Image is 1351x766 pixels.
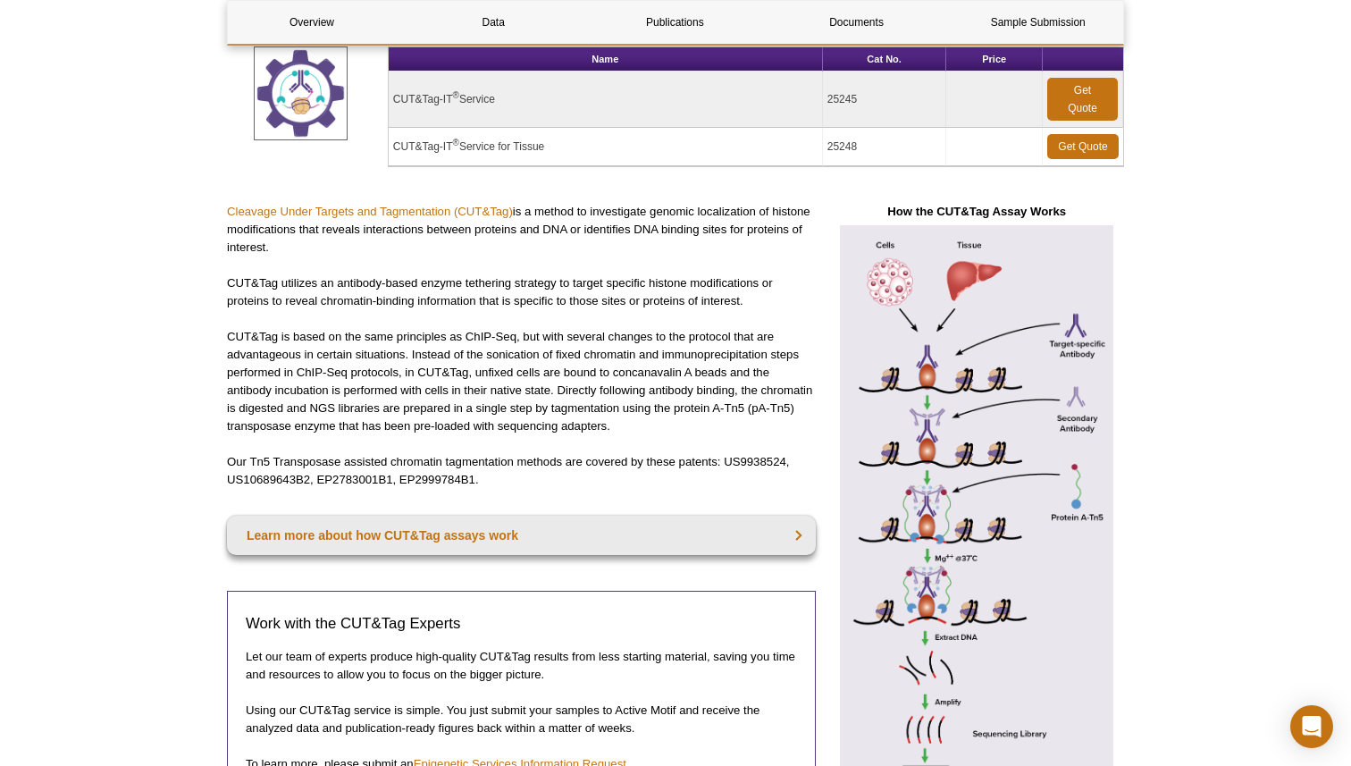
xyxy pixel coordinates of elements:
[246,702,797,737] p: Using our CUT&Tag service is simple. You just submit your samples to Active Motif and receive the...
[823,128,947,166] td: 25248
[887,205,1066,218] strong: How the CUT&Tag Assay Works
[227,203,816,257] p: is a method to investigate genomic localization of histone modifications that reveals interaction...
[246,613,797,635] h3: Work with the CUT&Tag Experts​
[453,90,459,100] sup: ®
[1290,705,1333,748] div: Open Intercom Messenger
[946,47,1043,72] th: Price
[409,1,577,44] a: Data
[246,648,797,684] p: Let our team of experts produce high-quality CUT&Tag results from less starting material, saving ...
[1047,134,1119,159] a: Get Quote
[591,1,759,44] a: Publications
[227,516,816,555] a: Learn more about how CUT&Tag assays work
[1047,78,1118,121] a: Get Quote
[389,72,823,128] td: CUT&Tag-IT Service
[227,274,816,310] p: CUT&Tag utilizes an antibody-based enzyme tethering strategy to target specific histone modificat...
[954,1,1122,44] a: Sample Submission
[389,128,823,166] td: CUT&Tag-IT Service for Tissue
[823,47,947,72] th: Cat No.
[227,328,816,435] p: CUT&Tag is based on the same principles as ChIP-Seq, but with several changes to the protocol tha...
[228,1,396,44] a: Overview
[773,1,941,44] a: Documents
[227,453,816,489] p: Our Tn5 Transposase assisted chromatin tagmentation methods are covered by these patents: US99385...
[823,72,947,128] td: 25245
[227,205,513,218] a: Cleavage Under Targets and Tagmentation (CUT&Tag)
[254,46,348,140] img: CUT&Tag Service
[389,47,823,72] th: Name
[453,138,459,147] sup: ®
